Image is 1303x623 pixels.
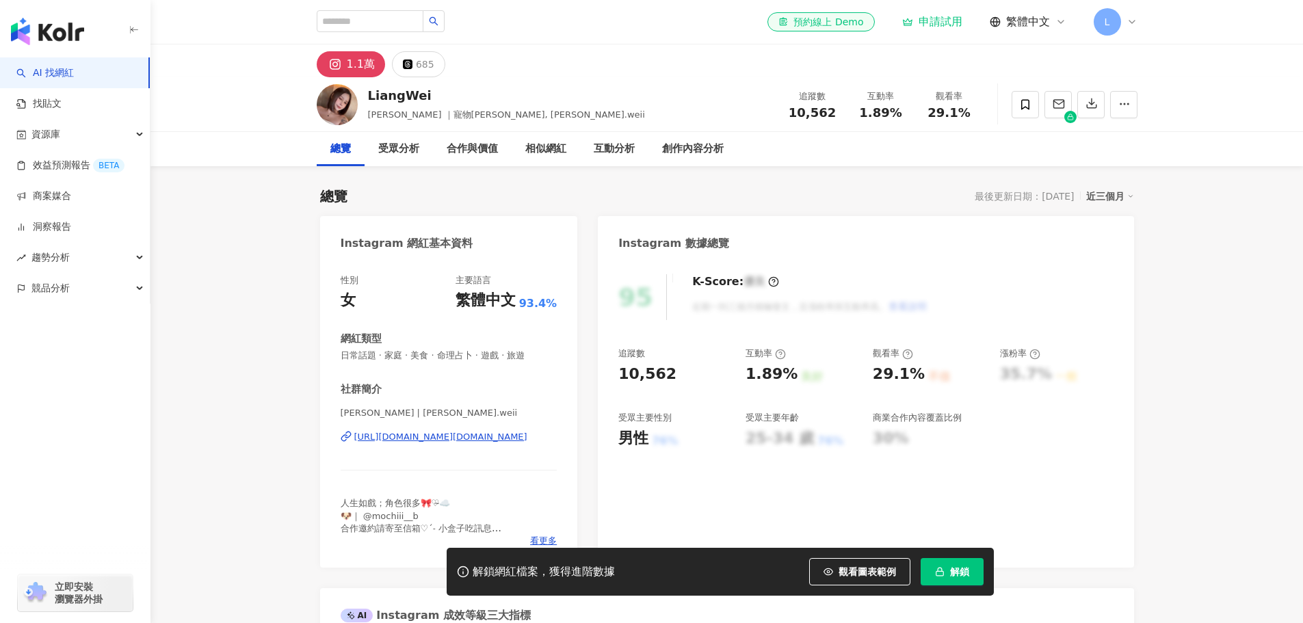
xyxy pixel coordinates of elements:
[921,558,984,585] button: 解鎖
[354,431,527,443] div: [URL][DOMAIN_NAME][DOMAIN_NAME]
[16,97,62,111] a: 找貼文
[530,535,557,547] span: 看更多
[341,609,373,622] div: AI
[392,51,445,77] button: 685
[873,364,925,385] div: 29.1%
[317,51,385,77] button: 1.1萬
[341,236,473,251] div: Instagram 網紅基本資料
[1105,14,1110,29] span: L
[330,141,351,157] div: 總覽
[31,242,70,273] span: 趨勢分析
[618,412,672,424] div: 受眾主要性別
[16,253,26,263] span: rise
[746,412,799,424] div: 受眾主要年齡
[378,141,419,157] div: 受眾分析
[341,431,557,443] a: [URL][DOMAIN_NAME][DOMAIN_NAME]
[975,191,1074,202] div: 最後更新日期：[DATE]
[927,106,970,120] span: 29.1%
[473,565,615,579] div: 解鎖網紅檔案，獲得進階數據
[341,498,516,546] span: 人生如戲；角色很多🎀♡̴☁️ 🐶｜ @mochiii__b 合作邀約請寄至信箱♡ˊ˗ 小盒子吃訊息 📩｜[EMAIL_ADDRESS][DOMAIN_NAME]
[16,189,71,203] a: 商案媒合
[18,574,133,611] a: chrome extension立即安裝 瀏覽器外掛
[746,347,786,360] div: 互動率
[317,84,358,125] img: KOL Avatar
[55,581,103,605] span: 立即安裝 瀏覽器外掛
[31,119,60,150] span: 資源庫
[855,90,907,103] div: 互動率
[416,55,434,74] div: 685
[618,347,645,360] div: 追蹤數
[447,141,498,157] div: 合作與價值
[525,141,566,157] div: 相似網紅
[22,582,49,604] img: chrome extension
[429,16,438,26] span: search
[787,90,839,103] div: 追蹤數
[456,290,516,311] div: 繁體中文
[347,55,375,74] div: 1.1萬
[519,296,557,311] span: 93.4%
[16,220,71,234] a: 洞察報告
[789,105,836,120] span: 10,562
[320,187,347,206] div: 總覽
[594,141,635,157] div: 互動分析
[618,364,676,385] div: 10,562
[31,273,70,304] span: 競品分析
[368,87,645,104] div: LiangWei
[11,18,84,45] img: logo
[341,349,557,362] span: 日常話題 · 家庭 · 美食 · 命理占卜 · 遊戲 · 旅遊
[368,109,645,120] span: [PERSON_NAME] ｜寵物[PERSON_NAME], [PERSON_NAME].weii
[16,159,124,172] a: 效益預測報告BETA
[873,347,913,360] div: 觀看率
[859,106,901,120] span: 1.89%
[767,12,874,31] a: 預約線上 Demo
[16,66,74,80] a: searchAI 找網紅
[341,382,382,397] div: 社群簡介
[341,608,531,623] div: Instagram 成效等級三大指標
[1086,187,1134,205] div: 近三個月
[923,90,975,103] div: 觀看率
[662,141,724,157] div: 創作內容分析
[692,274,779,289] div: K-Score :
[902,15,962,29] a: 申請試用
[341,407,557,419] span: [PERSON_NAME] | [PERSON_NAME].weii
[950,566,969,577] span: 解鎖
[1006,14,1050,29] span: 繁體中文
[341,290,356,311] div: 女
[1000,347,1040,360] div: 漲粉率
[839,566,896,577] span: 觀看圖表範例
[809,558,910,585] button: 觀看圖表範例
[873,412,962,424] div: 商業合作內容覆蓋比例
[778,15,863,29] div: 預約線上 Demo
[746,364,798,385] div: 1.89%
[618,428,648,449] div: 男性
[618,236,729,251] div: Instagram 數據總覽
[456,274,491,287] div: 主要語言
[341,332,382,346] div: 網紅類型
[341,274,358,287] div: 性別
